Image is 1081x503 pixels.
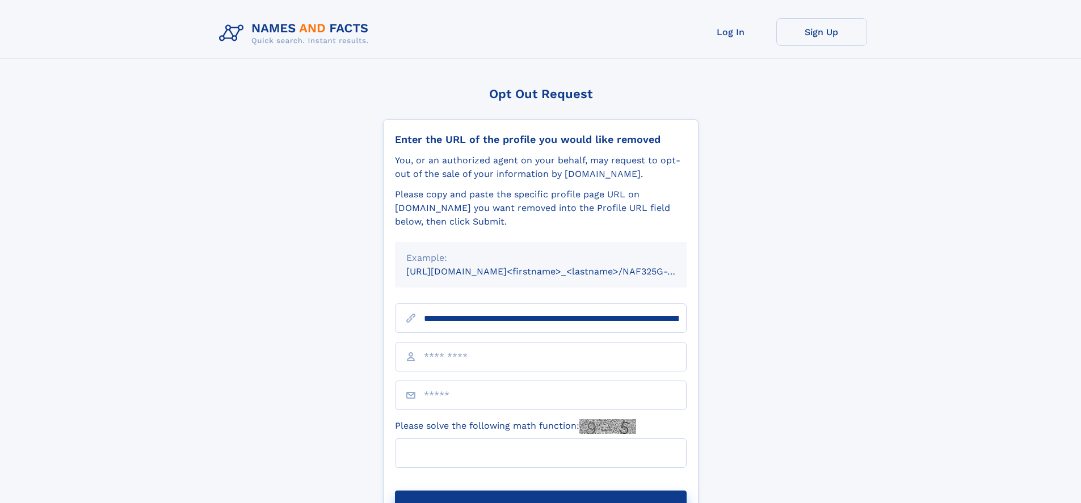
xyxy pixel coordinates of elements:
[406,266,708,277] small: [URL][DOMAIN_NAME]<firstname>_<lastname>/NAF325G-xxxxxxxx
[776,18,867,46] a: Sign Up
[395,133,687,146] div: Enter the URL of the profile you would like removed
[395,188,687,229] div: Please copy and paste the specific profile page URL on [DOMAIN_NAME] you want removed into the Pr...
[406,251,675,265] div: Example:
[383,87,699,101] div: Opt Out Request
[214,18,378,49] img: Logo Names and Facts
[685,18,776,46] a: Log In
[395,419,636,434] label: Please solve the following math function:
[395,154,687,181] div: You, or an authorized agent on your behalf, may request to opt-out of the sale of your informatio...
